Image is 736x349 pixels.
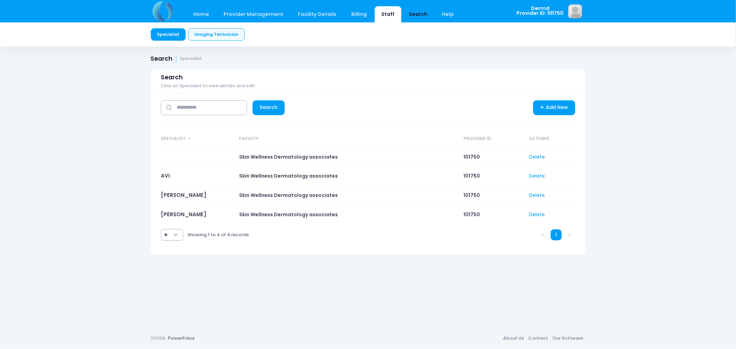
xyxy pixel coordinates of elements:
[161,191,206,199] a: [PERSON_NAME]
[568,4,582,18] img: image
[291,6,343,22] a: Facility Details
[151,335,166,341] span: 2025©
[529,172,545,179] a: Delete
[188,227,249,243] div: Showing 1 to 4 of 4 records
[161,130,236,148] th: Specialist: activate to sort column descending
[151,28,186,41] a: Specialist
[463,211,480,218] span: 101750
[463,192,480,199] span: 101750
[187,6,216,22] a: Home
[463,153,480,160] span: 101750
[344,6,373,22] a: Billing
[402,6,434,22] a: Search
[188,28,245,41] a: Imaging Technician
[239,211,338,218] span: Skin Wellness Dermatology associates
[239,153,338,160] span: Skin Wellness Dermatology associates
[180,56,202,61] small: Specialist
[161,83,255,89] span: Click on Specialist to view details and edit
[529,192,545,199] a: Delete
[161,74,183,81] span: Search
[239,172,338,179] span: Skin Wellness Dermatology associates
[375,6,401,22] a: Staff
[517,6,564,16] span: Dermd Provider ID: 101750
[529,211,545,218] a: Delete
[501,332,526,345] a: About Us
[168,335,195,341] a: PowerFotos
[533,100,576,115] a: Add New
[550,332,586,345] a: Our Software
[253,100,285,115] a: Search
[239,192,338,199] span: Skin Wellness Dermatology associates
[435,6,461,22] a: Help
[161,211,206,218] a: [PERSON_NAME]
[161,172,170,179] a: AVI
[463,172,480,179] span: 101750
[460,130,526,148] th: Provider ID: activate to sort column ascending
[529,153,545,160] a: Delete
[236,130,460,148] th: Facility: activate to sort column ascending
[526,332,550,345] a: Contact
[217,6,290,22] a: Provider Management
[551,229,562,241] a: 1
[151,55,202,62] h1: Search
[526,130,575,148] th: Actions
